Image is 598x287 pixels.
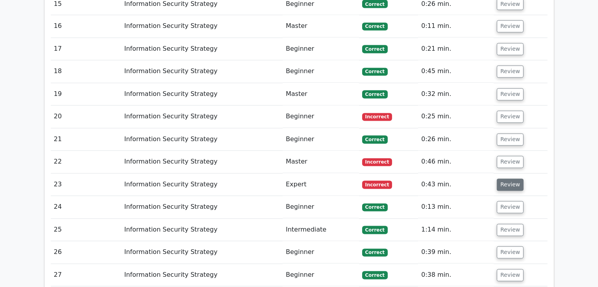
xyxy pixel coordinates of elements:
span: Correct [362,271,388,279]
td: 0:39 min. [418,241,494,264]
td: 1:14 min. [418,219,494,241]
td: Master [283,151,359,173]
td: Intermediate [283,219,359,241]
td: Beginner [283,196,359,219]
td: 27 [51,264,121,287]
button: Review [497,134,524,146]
button: Review [497,247,524,259]
td: 0:43 min. [418,174,494,196]
button: Review [497,269,524,281]
button: Review [497,201,524,213]
button: Review [497,224,524,236]
span: Correct [362,226,388,234]
td: Beginner [283,106,359,128]
td: 0:38 min. [418,264,494,287]
button: Review [497,20,524,33]
td: 0:25 min. [418,106,494,128]
td: 0:11 min. [418,15,494,38]
span: Correct [362,90,388,98]
td: Information Security Strategy [121,129,283,151]
span: Correct [362,249,388,257]
td: 0:32 min. [418,83,494,106]
span: Incorrect [362,158,392,166]
td: Expert [283,174,359,196]
td: Information Security Strategy [121,196,283,219]
td: 22 [51,151,121,173]
td: Information Security Strategy [121,61,283,83]
span: Correct [362,68,388,76]
td: 16 [51,15,121,38]
td: 20 [51,106,121,128]
td: Information Security Strategy [121,38,283,61]
td: Master [283,15,359,38]
td: Beginner [283,61,359,83]
td: Information Security Strategy [121,241,283,264]
button: Review [497,43,524,55]
span: Correct [362,204,388,212]
td: 19 [51,83,121,106]
td: Information Security Strategy [121,83,283,106]
button: Review [497,179,524,191]
td: Beginner [283,129,359,151]
td: Information Security Strategy [121,264,283,287]
td: 26 [51,241,121,264]
td: Information Security Strategy [121,219,283,241]
td: Beginner [283,241,359,264]
td: 0:13 min. [418,196,494,219]
td: 0:46 min. [418,151,494,173]
td: 0:26 min. [418,129,494,151]
td: Information Security Strategy [121,151,283,173]
td: 0:21 min. [418,38,494,61]
span: Incorrect [362,181,392,189]
td: 24 [51,196,121,219]
td: Master [283,83,359,106]
td: 0:45 min. [418,61,494,83]
td: Information Security Strategy [121,106,283,128]
span: Incorrect [362,113,392,121]
td: Information Security Strategy [121,174,283,196]
button: Review [497,88,524,101]
td: Beginner [283,264,359,287]
td: 25 [51,219,121,241]
td: 18 [51,61,121,83]
button: Review [497,111,524,123]
td: Beginner [283,38,359,61]
button: Review [497,156,524,168]
td: 17 [51,38,121,61]
td: 23 [51,174,121,196]
button: Review [497,66,524,78]
td: Information Security Strategy [121,15,283,38]
span: Correct [362,23,388,31]
span: Correct [362,45,388,53]
span: Correct [362,136,388,143]
td: 21 [51,129,121,151]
